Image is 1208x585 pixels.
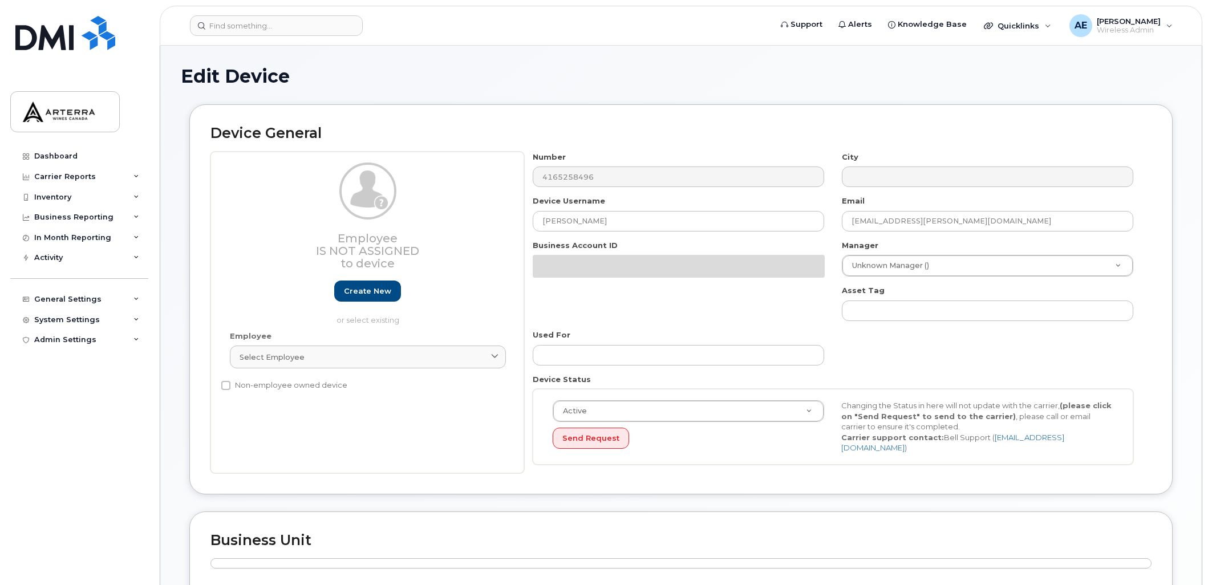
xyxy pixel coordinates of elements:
[842,240,878,251] label: Manager
[841,433,944,442] strong: Carrier support contact:
[230,315,506,326] p: or select existing
[533,374,591,385] label: Device Status
[316,244,419,258] span: Is not assigned
[841,401,1112,421] strong: (please click on "Send Request" to send to the carrier)
[833,400,1121,453] div: Changing the Status in here will not update with the carrier, , please call or email carrier to e...
[533,330,570,340] label: Used For
[556,406,587,416] span: Active
[842,152,858,162] label: City
[553,401,824,421] a: Active
[210,125,1152,141] h2: Device General
[230,331,271,342] label: Employee
[845,261,929,271] span: Unknown Manager ()
[533,152,566,162] label: Number
[230,346,506,368] a: Select employee
[842,255,1133,276] a: Unknown Manager ()
[221,379,347,392] label: Non-employee owned device
[842,285,885,296] label: Asset Tag
[181,66,1181,86] h1: Edit Device
[340,257,395,270] span: to device
[533,240,618,251] label: Business Account ID
[533,196,605,206] label: Device Username
[240,352,305,363] span: Select employee
[230,232,506,270] h3: Employee
[210,533,1152,549] h2: Business Unit
[842,196,865,206] label: Email
[221,381,230,390] input: Non-employee owned device
[553,428,629,449] button: Send Request
[334,281,401,302] a: Create new
[841,433,1064,453] a: [EMAIL_ADDRESS][DOMAIN_NAME]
